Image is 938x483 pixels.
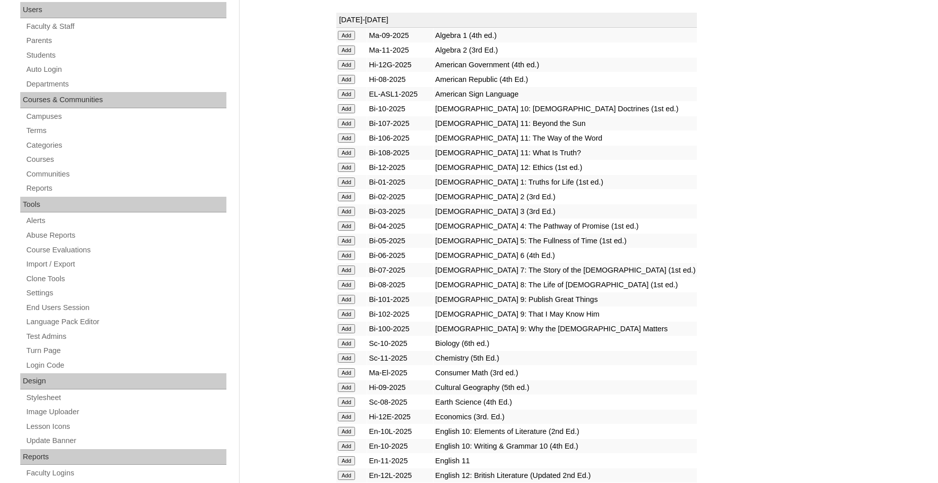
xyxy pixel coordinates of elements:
td: English 10: Elements of Literature (2nd Ed.) [434,424,697,438]
input: Add [338,412,356,421]
input: Add [338,148,356,157]
td: Hi-12E-2025 [367,410,433,424]
input: Add [338,471,356,480]
td: Bi-03-2025 [367,204,433,218]
input: Add [338,266,356,275]
a: Campuses [25,110,226,123]
td: Hi-09-2025 [367,380,433,394]
td: Algebra 2 (3rd Ed.) [434,43,697,57]
input: Add [338,251,356,260]
td: [DEMOGRAPHIC_DATA] 9: Publish Great Things [434,292,697,306]
input: Add [338,310,356,319]
td: Bi-108-2025 [367,146,433,160]
td: Economics (3rd. Ed.) [434,410,697,424]
td: Chemistry (5th Ed.) [434,351,697,365]
a: Clone Tools [25,273,226,285]
td: Bi-102-2025 [367,307,433,321]
td: Ma-11-2025 [367,43,433,57]
td: Consumer Math (3rd ed.) [434,366,697,380]
div: Design [20,373,226,389]
td: English 12: British Literature (Updated 2nd Ed.) [434,468,697,482]
td: Bi-107-2025 [367,116,433,130]
td: [DEMOGRAPHIC_DATA] 9: That I May Know Him [434,307,697,321]
td: American Sign Language [434,87,697,101]
a: Course Evaluations [25,244,226,256]
a: Test Admins [25,330,226,343]
input: Add [338,178,356,187]
td: En-11-2025 [367,454,433,468]
a: Settings [25,287,226,299]
td: Earth Science (4th Ed.) [434,395,697,409]
td: [DEMOGRAPHIC_DATA] 2 (3rd Ed.) [434,190,697,204]
a: Categories [25,139,226,152]
input: Add [338,383,356,392]
td: [DEMOGRAPHIC_DATA] 10: [DEMOGRAPHIC_DATA] Doctrines (1st ed.) [434,102,697,116]
td: Hi-12G-2025 [367,58,433,72]
td: Bi-12-2025 [367,160,433,174]
a: Auto Login [25,63,226,76]
td: Biology (6th ed.) [434,336,697,350]
a: Turn Page [25,344,226,357]
td: En-12L-2025 [367,468,433,482]
a: Students [25,49,226,62]
input: Add [338,192,356,201]
input: Add [338,60,356,69]
input: Add [338,104,356,113]
input: Add [338,339,356,348]
a: End Users Session [25,301,226,314]
input: Add [338,295,356,304]
div: Reports [20,449,226,465]
input: Add [338,427,356,436]
a: Abuse Reports [25,229,226,242]
input: Add [338,280,356,289]
td: Cultural Geography (5th ed.) [434,380,697,394]
input: Add [338,442,356,451]
td: [DEMOGRAPHIC_DATA] 6 (4th Ed.) [434,248,697,262]
td: [DATE]-[DATE] [336,13,697,28]
td: English 11 [434,454,697,468]
input: Add [338,368,356,377]
td: Sc-11-2025 [367,351,433,365]
a: Communities [25,168,226,181]
td: [DEMOGRAPHIC_DATA] 5: The Fullness of Time (1st ed.) [434,234,697,248]
td: [DEMOGRAPHIC_DATA] 3 (3rd Ed.) [434,204,697,218]
td: [DEMOGRAPHIC_DATA] 1: Truths for Life (1st ed.) [434,175,697,189]
td: Bi-07-2025 [367,263,433,277]
input: Add [338,75,356,84]
input: Add [338,222,356,231]
td: Bi-05-2025 [367,234,433,248]
a: Import / Export [25,258,226,271]
input: Add [338,456,356,465]
td: En-10L-2025 [367,424,433,438]
td: Bi-101-2025 [367,292,433,306]
div: Courses & Communities [20,92,226,108]
input: Add [338,207,356,216]
a: Reports [25,182,226,195]
a: Lesson Icons [25,420,226,433]
input: Add [338,119,356,128]
a: Parents [25,34,226,47]
a: Faculty Logins [25,467,226,479]
td: Hi-08-2025 [367,72,433,86]
td: Bi-106-2025 [367,131,433,145]
td: Bi-01-2025 [367,175,433,189]
td: Bi-04-2025 [367,219,433,233]
input: Add [338,354,356,363]
td: [DEMOGRAPHIC_DATA] 11: The Way of the Word [434,131,697,145]
td: [DEMOGRAPHIC_DATA] 9: Why the [DEMOGRAPHIC_DATA] Matters [434,322,697,336]
td: American Government (4th ed.) [434,58,697,72]
div: Tools [20,197,226,213]
td: Bi-10-2025 [367,102,433,116]
a: Alerts [25,214,226,227]
td: Sc-10-2025 [367,336,433,350]
input: Add [338,163,356,172]
td: Bi-08-2025 [367,278,433,292]
td: Bi-02-2025 [367,190,433,204]
a: Stylesheet [25,391,226,404]
td: En-10-2025 [367,439,433,453]
td: Ma-09-2025 [367,28,433,42]
td: [DEMOGRAPHIC_DATA] 4: The Pathway of Promise (1st ed.) [434,219,697,233]
a: Update Banner [25,434,226,447]
input: Add [338,46,356,55]
td: Sc-08-2025 [367,395,433,409]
